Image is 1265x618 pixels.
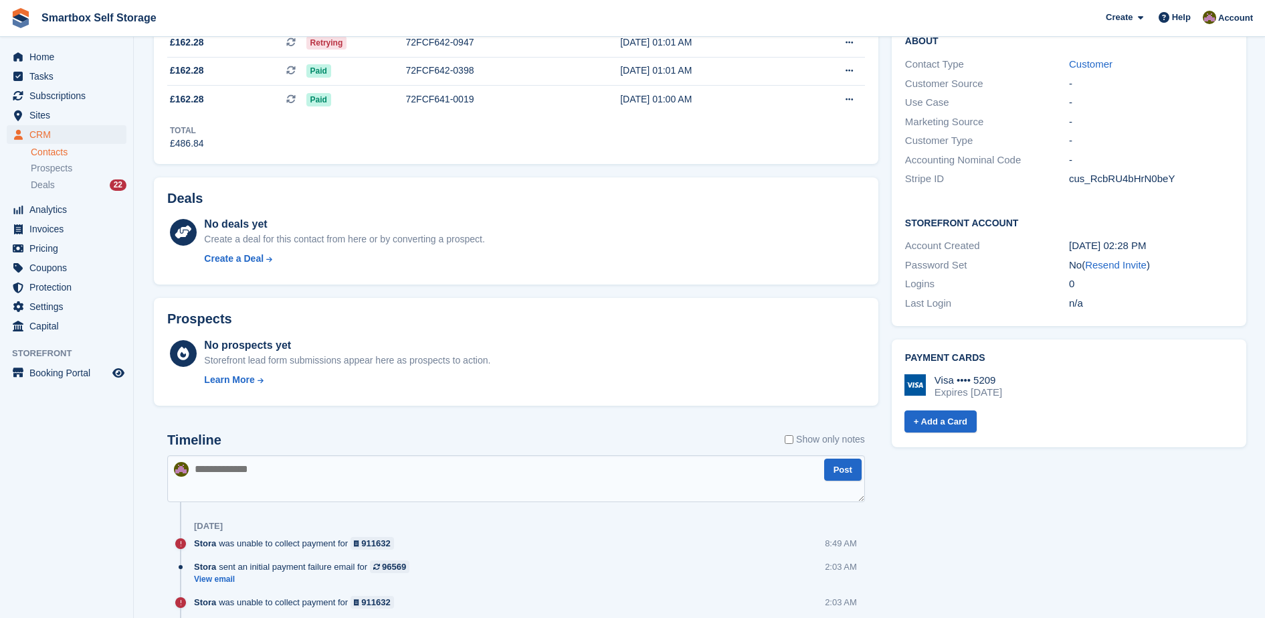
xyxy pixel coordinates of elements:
div: 911632 [361,596,390,609]
span: Invoices [29,220,110,238]
div: Customer Type [905,133,1069,149]
span: Sites [29,106,110,125]
div: Create a deal for this contact from here or by converting a prospect. [204,232,484,246]
div: Marketing Source [905,114,1069,130]
span: Storefront [12,347,133,360]
div: - [1069,133,1233,149]
span: Retrying [306,36,347,50]
div: n/a [1069,296,1233,311]
span: Stora [194,537,216,550]
div: 2:03 AM [825,560,857,573]
img: Visa Logo [904,374,926,396]
a: Smartbox Self Storage [36,7,162,29]
a: Prospects [31,161,126,175]
img: Kayleigh Devlin [1203,11,1216,24]
div: 96569 [382,560,406,573]
div: - [1069,76,1233,92]
span: £162.28 [170,35,204,50]
a: menu [7,86,126,105]
a: menu [7,364,126,382]
div: 0 [1069,277,1233,292]
div: Contact Type [905,57,1069,72]
span: Prospects [31,162,72,175]
div: - [1069,153,1233,168]
a: 96569 [370,560,409,573]
span: Analytics [29,200,110,219]
div: 72FCF642-0947 [406,35,579,50]
div: cus_RcbRU4bHrN0beY [1069,171,1233,187]
div: Expires [DATE] [935,386,1002,398]
a: Create a Deal [204,252,484,266]
span: Pricing [29,239,110,258]
img: Kayleigh Devlin [174,462,189,477]
a: Customer [1069,58,1112,70]
div: No deals yet [204,216,484,232]
div: No prospects yet [204,337,490,354]
span: ( ) [1082,259,1150,271]
div: 22 [110,179,126,191]
span: Stora [194,596,216,609]
div: [DATE] [194,521,223,532]
span: £162.28 [170,92,204,106]
a: Resend Invite [1085,259,1147,271]
div: 72FCF642-0398 [406,64,579,78]
div: [DATE] 01:01 AM [620,64,796,78]
a: 911632 [351,537,394,550]
a: menu [7,258,126,277]
a: View email [194,574,416,585]
a: menu [7,220,126,238]
span: Account [1218,11,1253,25]
div: Use Case [905,95,1069,110]
span: Home [29,48,110,66]
span: £162.28 [170,64,204,78]
h2: Storefront Account [905,216,1233,229]
div: 2:03 AM [825,596,857,609]
a: menu [7,317,126,335]
a: menu [7,278,126,297]
div: Account Created [905,238,1069,254]
a: Deals 22 [31,178,126,192]
a: menu [7,297,126,316]
div: sent an initial payment failure email for [194,560,416,573]
div: - [1069,95,1233,110]
span: CRM [29,125,110,144]
div: Visa •••• 5209 [935,374,1002,386]
span: Settings [29,297,110,316]
span: Create [1106,11,1133,24]
span: Help [1172,11,1191,24]
img: stora-icon-8386f47178a22dfd0bd8f6a31ec36ba5ce8667c1dd55bd0f319d3a0aa187defe.svg [11,8,31,28]
div: Create a Deal [204,252,264,266]
a: menu [7,106,126,125]
h2: Prospects [167,311,232,327]
h2: Payment cards [905,353,1233,364]
h2: Deals [167,191,203,206]
span: Subscriptions [29,86,110,105]
div: 911632 [361,537,390,550]
a: Learn More [204,373,490,387]
a: menu [7,200,126,219]
div: Last Login [905,296,1069,311]
div: 8:49 AM [825,537,857,550]
span: Coupons [29,258,110,277]
div: Password Set [905,258,1069,273]
a: menu [7,67,126,86]
div: - [1069,114,1233,130]
span: Paid [306,64,331,78]
div: Total [170,125,204,137]
a: Contacts [31,146,126,159]
button: Post [824,459,862,481]
div: Storefront lead form submissions appear here as prospects to action. [204,354,490,368]
div: 72FCF641-0019 [406,92,579,106]
div: [DATE] 02:28 PM [1069,238,1233,254]
div: was unable to collect payment for [194,537,401,550]
a: 911632 [351,596,394,609]
span: Booking Portal [29,364,110,382]
span: Protection [29,278,110,297]
input: Show only notes [785,433,793,447]
span: Paid [306,93,331,106]
span: Deals [31,179,55,191]
h2: About [905,33,1233,47]
a: menu [7,125,126,144]
label: Show only notes [785,433,865,447]
div: [DATE] 01:01 AM [620,35,796,50]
